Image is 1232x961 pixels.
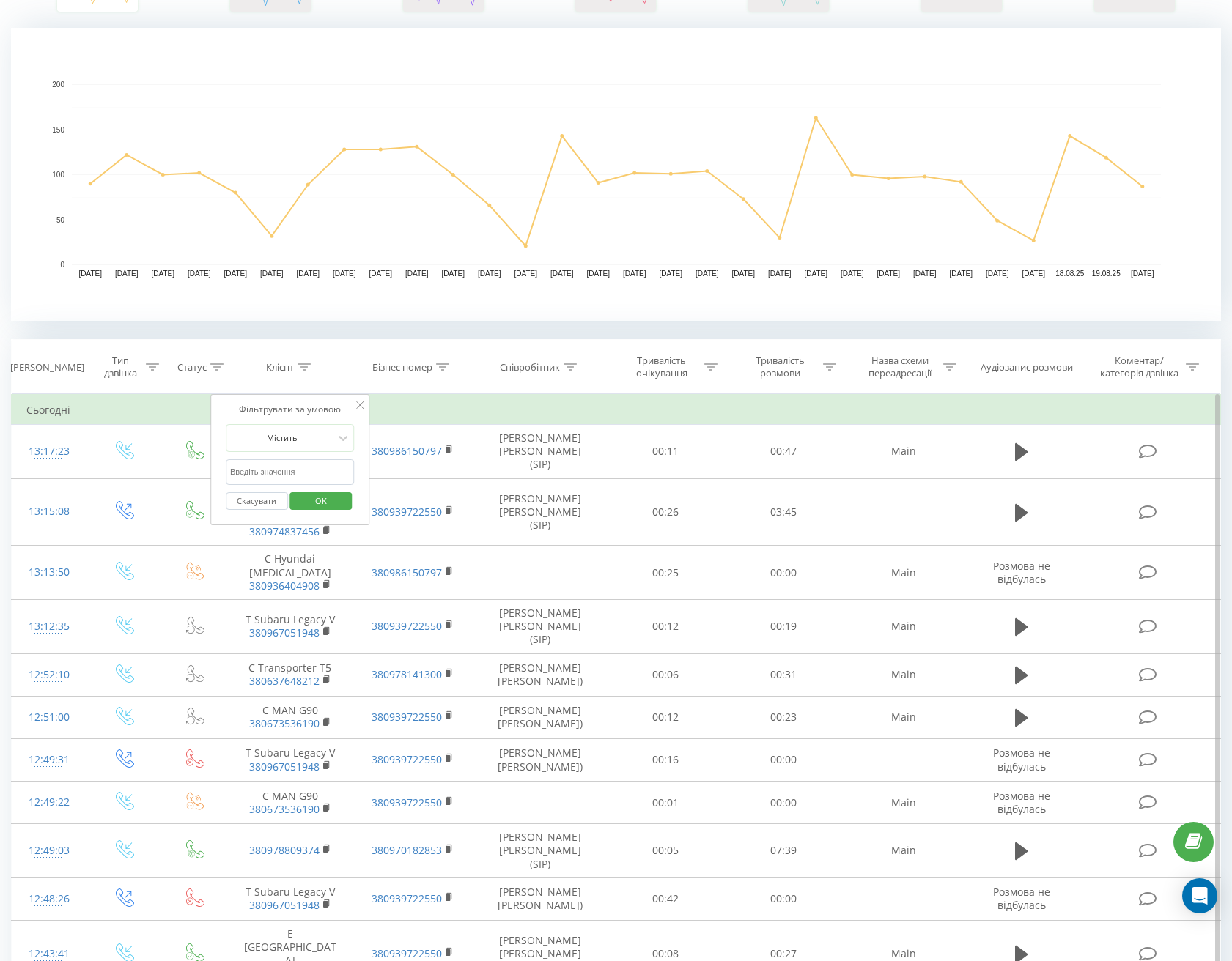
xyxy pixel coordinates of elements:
[249,626,320,639] a: 380967051948
[842,599,965,653] td: Main
[372,361,432,374] div: Бізнес номер
[474,696,606,738] td: [PERSON_NAME] [PERSON_NAME])
[229,599,352,653] td: Т Subaru Legacy V
[249,716,320,730] a: 380673536190
[724,653,842,696] td: 00:31
[724,425,842,479] td: 00:47
[981,361,1073,374] div: Аудіозапис розмови
[249,674,320,688] a: 380637648212
[177,361,207,374] div: Статус
[229,877,352,920] td: Т Subaru Legacy V
[993,559,1050,586] span: Розмова не відбулась
[877,270,901,278] text: [DATE]
[993,885,1050,912] span: Розмова не відбулась
[115,270,139,278] text: [DATE]
[724,599,842,653] td: 00:19
[79,270,103,278] text: [DATE]
[56,216,65,224] text: 50
[11,28,1221,321] div: A chart.
[623,270,646,278] text: [DATE]
[606,653,724,696] td: 00:06
[724,782,842,824] td: 00:00
[993,789,1050,816] span: Розмова не відбулась
[861,355,940,379] div: Назва схеми переадресації
[606,599,724,653] td: 00:12
[372,752,442,766] a: 380939722550
[229,546,352,600] td: С Hyundai [MEDICAL_DATA]
[188,270,211,278] text: [DATE]
[372,505,442,519] a: 380939722550
[26,788,73,817] div: 12:49:22
[1022,270,1046,278] text: [DATE]
[249,802,320,816] a: 380673536190
[229,696,352,738] td: С MAN G90
[372,946,442,960] a: 380939722550
[333,270,356,278] text: [DATE]
[606,425,724,479] td: 00:11
[474,824,606,878] td: [PERSON_NAME] [PERSON_NAME] (SIP)
[1096,355,1182,379] div: Коментар/категорія дзвінка
[606,478,724,546] td: 00:26
[550,270,574,278] text: [DATE]
[372,710,442,724] a: 380939722550
[474,738,606,781] td: [PERSON_NAME] [PERSON_NAME])
[724,696,842,738] td: 00:23
[300,489,342,512] span: OK
[1131,270,1154,278] text: [DATE]
[229,782,352,824] td: С MAN G90
[52,171,64,179] text: 100
[474,425,606,479] td: [PERSON_NAME] [PERSON_NAME] (SIP)
[606,546,724,600] td: 00:25
[913,270,937,278] text: [DATE]
[474,478,606,546] td: [PERSON_NAME] [PERSON_NAME] (SIP)
[1182,878,1217,913] div: Open Intercom Messenger
[1092,270,1121,278] text: 19.08.25
[10,361,84,374] div: [PERSON_NAME]
[724,824,842,878] td: 07:39
[474,877,606,920] td: [PERSON_NAME] [PERSON_NAME])
[260,270,284,278] text: [DATE]
[26,437,73,466] div: 13:17:23
[842,824,965,878] td: Main
[372,444,442,458] a: 380986150797
[724,738,842,781] td: 00:00
[372,619,442,633] a: 380939722550
[26,558,73,587] div: 13:13:50
[514,270,538,278] text: [DATE]
[478,270,501,278] text: [DATE]
[993,746,1050,773] span: Розмова не відбулась
[741,355,819,379] div: Тривалість розмови
[266,361,294,374] div: Клієнт
[249,579,320,593] a: 380936404908
[696,270,719,278] text: [DATE]
[724,877,842,920] td: 00:00
[372,565,442,579] a: 380986150797
[26,703,73,732] div: 12:51:00
[26,661,73,689] div: 12:52:10
[249,524,320,538] a: 380974837456
[26,836,73,865] div: 12:49:03
[606,824,724,878] td: 00:05
[841,270,864,278] text: [DATE]
[842,696,965,738] td: Main
[369,270,393,278] text: [DATE]
[606,877,724,920] td: 00:42
[52,126,64,134] text: 150
[372,891,442,905] a: 380939722550
[622,355,701,379] div: Тривалість очікування
[724,478,842,546] td: 03:45
[986,270,1009,278] text: [DATE]
[474,653,606,696] td: [PERSON_NAME] [PERSON_NAME])
[249,898,320,912] a: 380967051948
[805,270,828,278] text: [DATE]
[297,270,320,278] text: [DATE]
[372,667,442,681] a: 380978141300
[226,402,355,417] div: Фільтрувати за умовою
[12,396,1221,425] td: Сьогодні
[500,361,560,374] div: Співробітник
[26,497,73,526] div: 13:15:08
[1055,270,1084,278] text: 18.08.25
[606,782,724,824] td: 00:01
[249,843,320,857] a: 380978809374
[60,261,64,269] text: 0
